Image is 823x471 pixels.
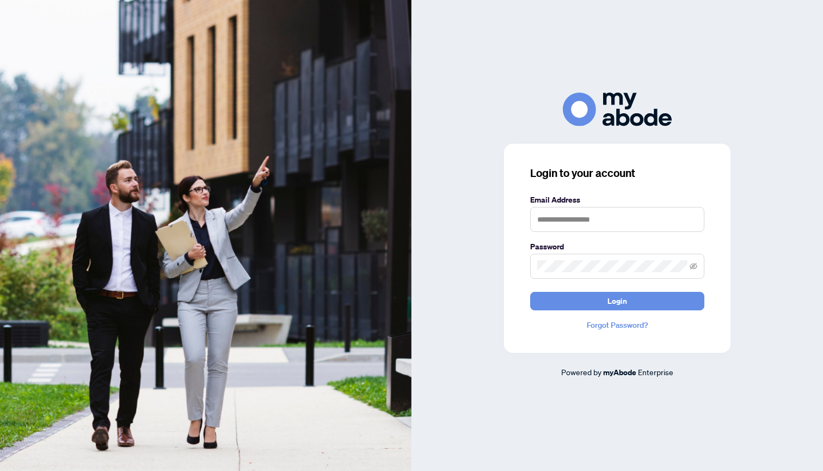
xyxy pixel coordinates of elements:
a: Forgot Password? [530,319,704,331]
span: Login [607,292,627,310]
label: Password [530,241,704,253]
span: Powered by [561,367,601,377]
img: ma-logo [563,93,672,126]
label: Email Address [530,194,704,206]
a: myAbode [603,366,636,378]
span: Enterprise [638,367,673,377]
h3: Login to your account [530,166,704,181]
span: eye-invisible [690,262,697,270]
button: Login [530,292,704,310]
